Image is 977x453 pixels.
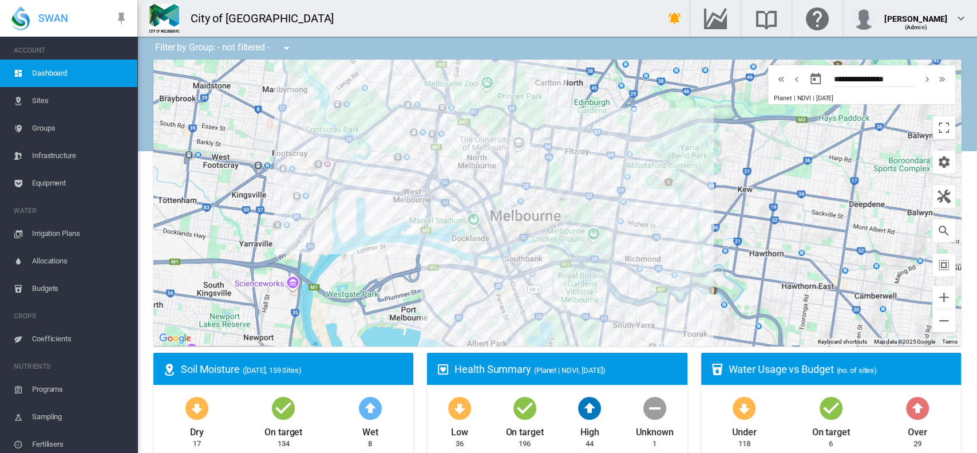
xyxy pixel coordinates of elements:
span: WATER [14,202,128,220]
div: 118 [738,439,750,449]
div: 36 [456,439,464,449]
span: | [DATE] [813,94,833,102]
span: ACCOUNT [14,41,128,60]
md-icon: icon-cup-water [710,363,724,376]
button: Toggle fullscreen view [932,116,955,139]
button: icon-chevron-double-right [935,72,950,86]
span: Equipment [32,170,128,197]
md-icon: icon-menu-down [280,41,294,55]
button: icon-bell-ring [663,7,686,30]
button: icon-chevron-right [920,72,935,86]
md-icon: icon-arrow-down-bold-circle [730,394,758,422]
md-icon: icon-arrow-down-bold-circle [446,394,473,422]
div: Soil Moisture [181,362,404,376]
span: Planet | NDVI [774,94,811,102]
span: ([DATE], 159 Sites) [243,366,302,375]
md-icon: icon-minus-circle [641,394,669,422]
span: Coefficients [32,325,128,353]
span: (Planet | NDVI, [DATE]) [534,366,606,375]
span: Programs [32,376,128,403]
div: City of [GEOGRAPHIC_DATA] [191,10,345,26]
button: icon-menu-down [275,37,298,60]
md-icon: icon-pin [114,11,128,25]
img: Google [156,331,194,346]
md-icon: Click here for help [804,11,831,25]
md-icon: Go to the Data Hub [702,11,729,25]
span: Sampling [32,403,128,431]
md-icon: icon-arrow-down-bold-circle [183,394,211,422]
span: NUTRIENTS [14,357,128,376]
span: (no. of sites) [836,366,877,375]
div: Health Summary [454,362,678,376]
div: On target [812,422,850,439]
img: Z [149,4,179,33]
div: 8 [368,439,372,449]
div: Wet [362,422,378,439]
div: 196 [519,439,531,449]
md-icon: icon-checkbox-marked-circle [270,394,297,422]
div: On target [506,422,544,439]
div: Over [908,422,927,439]
a: Open this area in Google Maps (opens a new window) [156,331,194,346]
button: icon-chevron-double-left [774,72,789,86]
span: Irrigation Plans [32,220,128,247]
span: SWAN [38,11,68,25]
md-icon: icon-arrow-up-bold-circle [576,394,603,422]
md-icon: icon-chevron-double-left [775,72,788,86]
button: icon-magnify [932,219,955,242]
div: High [580,422,599,439]
span: (Admin) [905,24,927,30]
button: icon-select-all [932,254,955,277]
span: CROPS [14,307,128,325]
span: Dashboard [32,60,128,87]
div: Unknown [636,422,673,439]
md-icon: icon-cog [937,155,951,169]
span: Budgets [32,275,128,302]
md-icon: icon-magnify [937,224,951,238]
div: 17 [193,439,201,449]
div: 134 [278,439,290,449]
md-icon: icon-chevron-down [954,11,968,25]
button: Zoom out [932,309,955,332]
span: Sites [32,87,128,115]
md-icon: icon-chevron-left [790,72,802,86]
img: profile.jpg [852,7,875,30]
div: Low [451,422,468,439]
span: Map data ©2025 Google [874,338,935,345]
div: Dry [190,422,204,439]
button: icon-cog [932,151,955,174]
div: Water Usage vs Budget [729,362,952,376]
a: Terms [942,338,958,345]
div: 1 [652,439,656,449]
div: 44 [586,439,594,449]
div: 29 [913,439,921,449]
div: [PERSON_NAME] [884,9,947,20]
md-icon: icon-arrow-up-bold-circle [357,394,384,422]
md-icon: icon-checkbox-marked-circle [511,394,539,422]
button: icon-chevron-left [789,72,804,86]
span: Groups [32,115,128,142]
div: Under [732,422,757,439]
div: On target [264,422,302,439]
button: Keyboard shortcuts [818,338,867,346]
span: Allocations [32,247,128,275]
md-icon: icon-heart-box-outline [436,363,450,376]
div: 6 [829,439,833,449]
span: Infrastructure [32,142,128,170]
md-icon: icon-bell-ring [668,11,682,25]
button: md-calendar [804,68,827,90]
div: Filter by Group: - not filtered - [147,37,302,60]
md-icon: Search the knowledge base [753,11,780,25]
md-icon: icon-chevron-right [921,72,934,86]
md-icon: icon-map-marker-radius [163,363,176,376]
md-icon: icon-chevron-double-right [936,72,948,86]
button: Zoom in [932,286,955,309]
img: SWAN-Landscape-Logo-Colour-drop.png [11,6,30,30]
md-icon: icon-checkbox-marked-circle [817,394,845,422]
md-icon: icon-arrow-up-bold-circle [904,394,931,422]
md-icon: icon-select-all [937,258,951,272]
